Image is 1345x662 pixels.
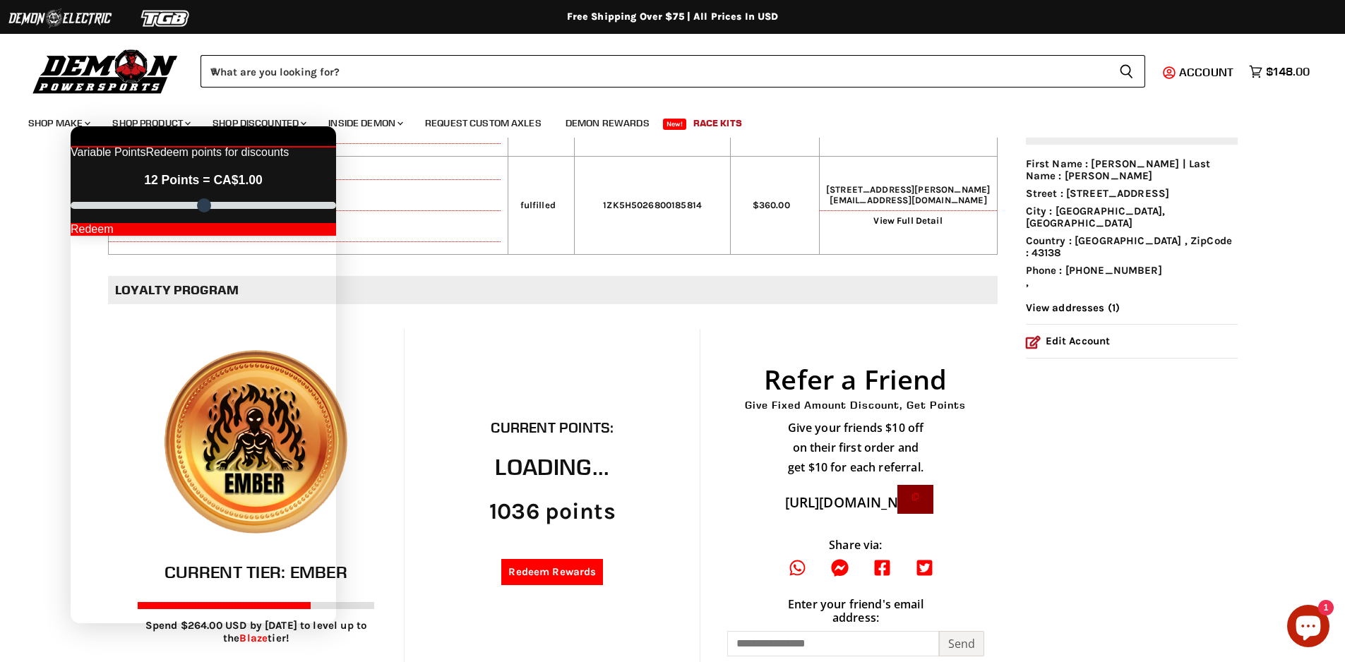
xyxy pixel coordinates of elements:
[785,598,926,624] div: Enter your friend's email address:
[113,5,219,32] img: TGB Logo 2
[1026,205,1238,230] li: City : [GEOGRAPHIC_DATA], [GEOGRAPHIC_DATA]
[1283,605,1334,651] inbox-online-store-chat: Shopify online store chat
[683,109,753,138] a: Race Kits
[1026,158,1238,289] ul: ,
[489,455,616,481] h2: Loading...
[108,11,1238,23] div: Free Shipping Over $75 | All Prices In USD
[75,20,218,32] span: Redeem points for discounts
[1026,335,1111,347] a: Edit Account
[28,46,183,96] img: Demon Powersports
[1026,188,1238,200] li: Street : [STREET_ADDRESS]
[108,276,998,305] h2: Loyalty Program
[102,109,199,138] a: Shop Product
[1026,158,1238,183] li: First Name : [PERSON_NAME] | Last Name : [PERSON_NAME]
[555,109,660,138] a: Demon Rewards
[489,499,616,525] div: 1036 points
[202,109,315,138] a: Shop Discounted
[753,200,790,210] span: $360.00
[501,559,603,585] a: Redeem Rewards
[663,119,687,130] span: New!
[764,364,947,395] div: Refer a Friend
[1108,55,1145,88] button: Search
[138,620,375,644] p: Spend $264.00 USD by [DATE] to level up to the tier!
[1179,65,1233,79] span: Account
[1173,66,1242,78] a: Account
[830,195,987,205] span: [EMAIL_ADDRESS][DOMAIN_NAME]
[508,156,575,254] td: fulfilled
[239,632,268,644] a: Blaze
[201,55,1108,88] input: When autocomplete results are available use up and down arrows to review and enter to select
[18,103,1306,138] ul: Main menu
[143,47,191,61] span: CA$1.00
[819,156,997,254] td: [STREET_ADDRESS][PERSON_NAME]
[73,47,128,61] span: 12 Points
[873,215,942,226] a: View Full Detail
[745,399,966,411] h2: Give Fixed Amount Discount, Get Points
[785,418,926,477] p: Give your friends $10 off on their first order and get $10 for each referral.
[939,631,984,656] button: Send
[1266,65,1310,78] span: $148.00
[132,47,139,61] span: =
[489,420,616,436] h2: Current Points:
[7,5,113,32] img: Demon Electric Logo 2
[318,109,412,138] a: Inside Demon
[414,109,552,138] a: Request Custom Axles
[778,488,897,517] div: [URL][DOMAIN_NAME]
[575,156,730,254] td: 1ZK5H5026800185814
[18,109,99,138] a: Shop Make
[1242,61,1317,82] a: $148.00
[1026,301,1120,314] a: View addresses (1)
[1026,265,1238,277] li: Phone : [PHONE_NUMBER]
[201,55,1145,88] form: Product
[1026,235,1238,260] li: Country : [GEOGRAPHIC_DATA] , ZipCode : 43138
